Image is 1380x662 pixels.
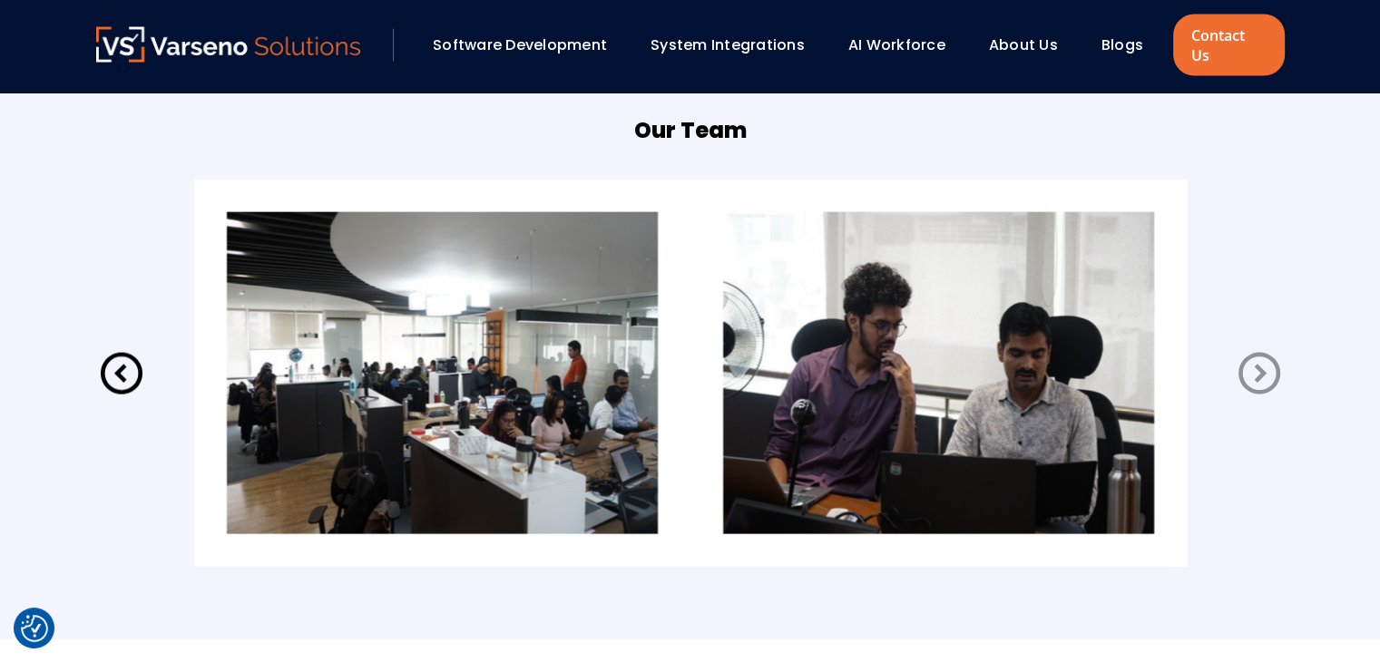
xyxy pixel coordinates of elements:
[641,30,830,61] div: System Integrations
[433,34,607,55] a: Software Development
[1092,30,1169,61] div: Blogs
[96,27,361,63] img: Varseno Solutions – Product Engineering & IT Services
[839,30,971,61] div: AI Workforce
[21,615,48,642] button: Cookie Settings
[980,30,1083,61] div: About Us
[634,114,747,147] h5: Our Team
[424,30,632,61] div: Software Development
[1101,34,1143,55] a: Blogs
[848,34,945,55] a: AI Workforce
[651,34,805,55] a: System Integrations
[989,34,1058,55] a: About Us
[21,615,48,642] img: Revisit consent button
[1173,15,1284,76] a: Contact Us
